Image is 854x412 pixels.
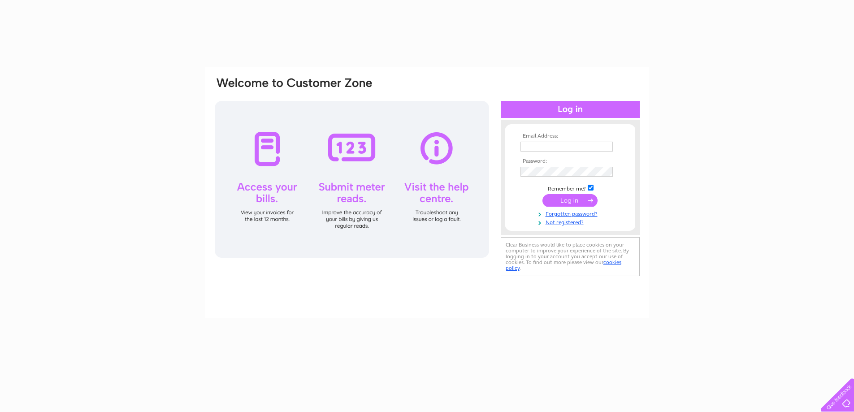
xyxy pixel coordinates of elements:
[506,259,621,271] a: cookies policy
[542,194,598,207] input: Submit
[518,183,622,192] td: Remember me?
[501,237,640,276] div: Clear Business would like to place cookies on your computer to improve your experience of the sit...
[520,217,622,226] a: Not registered?
[520,209,622,217] a: Forgotten password?
[518,133,622,139] th: Email Address:
[518,158,622,165] th: Password:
